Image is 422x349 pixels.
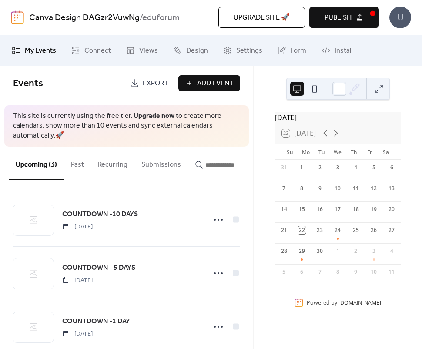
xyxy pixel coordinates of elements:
div: 2 [316,164,324,171]
div: 5 [370,164,378,171]
div: 29 [298,247,306,255]
div: 4 [388,247,395,255]
div: 27 [388,226,395,234]
div: Su [282,144,298,160]
span: Settings [236,46,262,56]
div: 19 [370,205,378,213]
div: 4 [352,164,360,171]
button: Upcoming (3) [9,147,64,180]
div: 14 [280,205,288,213]
div: 11 [388,268,395,276]
span: COUNTDOWN -1 DAY [62,316,130,327]
div: 2 [352,247,360,255]
div: 6 [388,164,395,171]
img: logo [11,10,24,24]
div: 12 [370,185,378,192]
span: Publish [325,13,352,23]
span: Connect [84,46,111,56]
div: Sa [378,144,394,160]
span: COUNTDOWN - 5 DAYS [62,263,135,273]
div: 1 [334,247,342,255]
a: Settings [217,39,269,62]
div: 5 [280,268,288,276]
span: Export [143,78,168,89]
button: Past [64,147,91,179]
a: Connect [65,39,117,62]
div: 8 [334,268,342,276]
button: Publish [309,7,379,28]
span: Upgrade site 🚀 [234,13,290,23]
span: My Events [25,46,56,56]
div: We [330,144,346,160]
div: 10 [370,268,378,276]
a: Views [120,39,164,62]
a: Export [124,75,175,91]
a: Upgrade now [134,109,174,123]
a: Form [271,39,313,62]
span: This site is currently using the free tier. to create more calendars, show more than 10 events an... [13,111,240,141]
div: 7 [316,268,324,276]
div: 25 [352,226,360,234]
button: Add Event [178,75,240,91]
button: Submissions [134,147,188,179]
div: 20 [388,205,395,213]
div: 7 [280,185,288,192]
div: Mo [298,144,314,160]
b: eduforum [142,10,180,26]
div: 15 [298,205,306,213]
a: [DOMAIN_NAME] [338,299,381,306]
span: Design [186,46,208,56]
div: 9 [316,185,324,192]
div: U [389,7,411,28]
div: 24 [334,226,342,234]
div: 9 [352,268,360,276]
a: Design [167,39,214,62]
a: COUNTDOWN -10 DAYS [62,209,138,220]
div: 16 [316,205,324,213]
div: 13 [388,185,395,192]
div: 23 [316,226,324,234]
div: 26 [370,226,378,234]
div: Th [346,144,362,160]
div: 1 [298,164,306,171]
div: Tu [314,144,330,160]
span: [DATE] [62,222,93,232]
div: 28 [280,247,288,255]
span: Install [335,46,352,56]
div: 18 [352,205,360,213]
div: 10 [334,185,342,192]
div: 31 [280,164,288,171]
div: 8 [298,185,306,192]
a: COUNTDOWN -1 DAY [62,316,130,327]
span: Add Event [197,78,234,89]
a: Canva Design DAGzr2VuwNg [29,10,140,26]
div: 30 [316,247,324,255]
span: [DATE] [62,329,93,339]
div: 3 [370,247,378,255]
div: 11 [352,185,360,192]
span: Form [291,46,306,56]
a: COUNTDOWN - 5 DAYS [62,262,135,274]
b: / [140,10,142,26]
button: Recurring [91,147,134,179]
div: 21 [280,226,288,234]
div: Powered by [307,299,381,306]
a: Install [315,39,359,62]
div: 22 [298,226,306,234]
div: 17 [334,205,342,213]
button: Upgrade site 🚀 [218,7,305,28]
div: 3 [334,164,342,171]
div: 6 [298,268,306,276]
div: Fr [362,144,378,160]
span: [DATE] [62,276,93,285]
span: Views [139,46,158,56]
a: My Events [5,39,63,62]
div: [DATE] [275,112,401,123]
span: Events [13,74,43,93]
